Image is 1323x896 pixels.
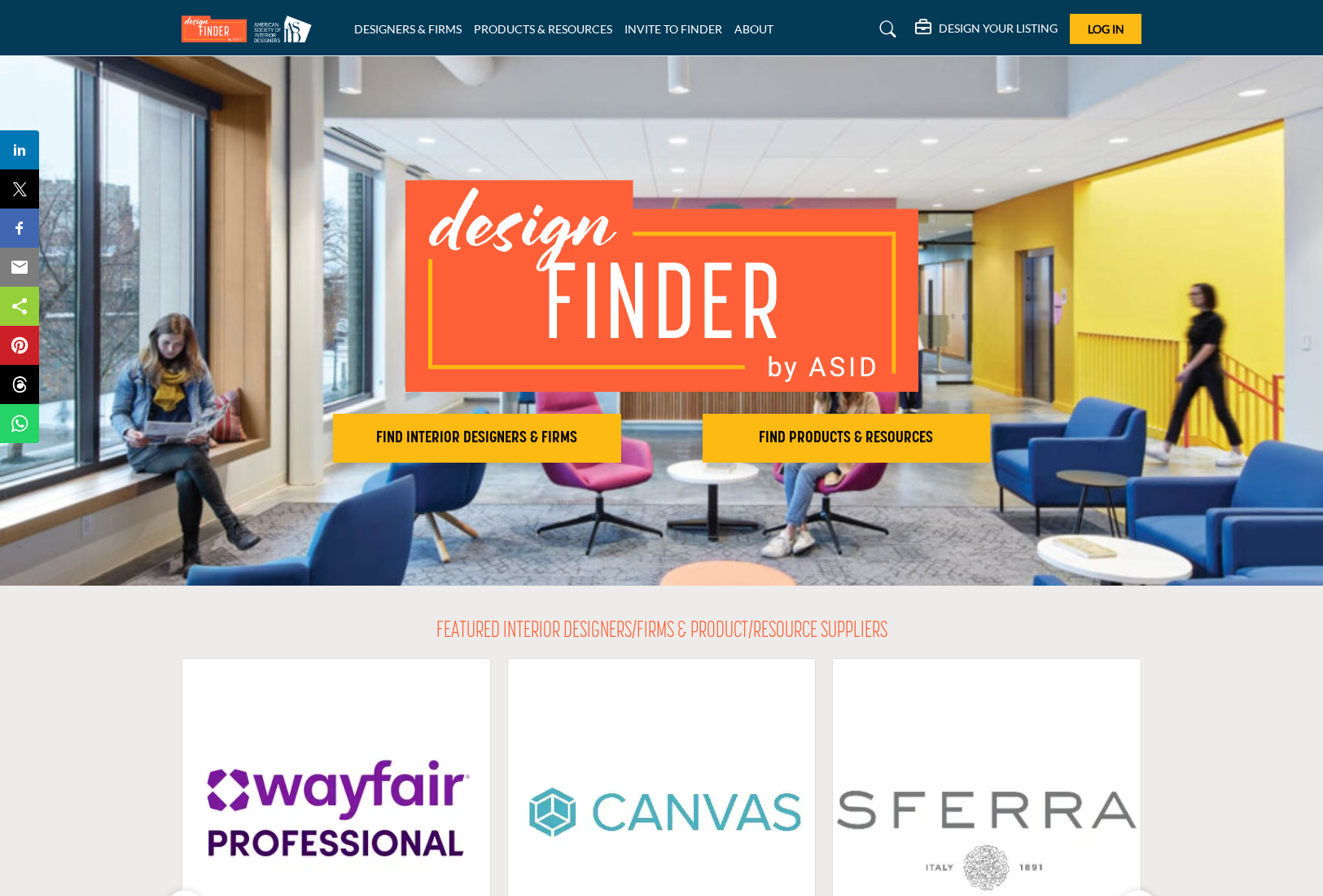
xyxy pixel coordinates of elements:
button: FIND INTERIOR DESIGNERS & FIRMS [333,414,621,463]
h2: FEATURED INTERIOR DESIGNERS/FIRMS & PRODUCT/RESOURCE SUPPLIERS [436,618,887,646]
button: FIND PRODUCTS & RESOURCES [703,414,991,463]
img: image [405,180,918,392]
h2: FIND INTERIOR DESIGNERS & FIRMS [338,428,616,448]
a: ABOUT [734,22,773,36]
a: Search [864,16,907,42]
span: Log In [1088,22,1124,36]
a: PRODUCTS & RESOURCES [474,22,612,36]
img: Site Logo [182,15,320,42]
div: DESIGN YOUR LISTING [915,20,1058,39]
button: Log In [1070,14,1141,44]
a: INVITE TO FINDER [624,22,722,36]
h2: FIND PRODUCTS & RESOURCES [707,428,986,448]
h5: DESIGN YOUR LISTING [939,21,1058,36]
a: DESIGNERS & FIRMS [354,22,462,36]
